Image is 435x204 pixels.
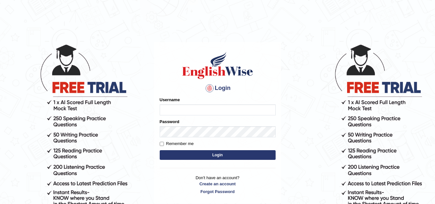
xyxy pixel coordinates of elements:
[160,142,164,146] input: Remember me
[160,83,276,93] h4: Login
[160,189,276,195] a: Forgot Password
[181,51,254,80] img: Logo of English Wise sign in for intelligent practice with AI
[160,181,276,187] a: Create an account
[160,119,179,125] label: Password
[160,150,276,160] button: Login
[160,175,276,195] p: Don't have an account?
[160,141,194,147] label: Remember me
[160,97,180,103] label: Username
